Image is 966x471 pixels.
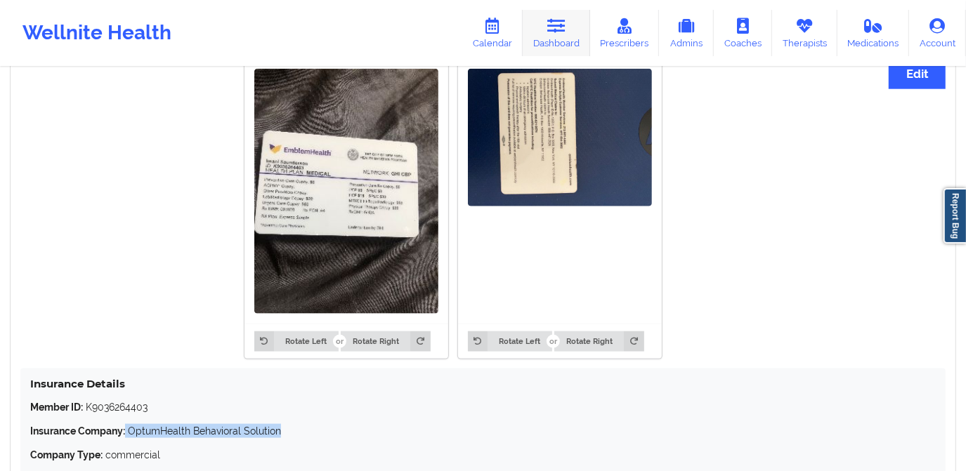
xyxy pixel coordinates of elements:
[254,331,339,351] button: Rotate Left
[468,69,652,207] img: Imani Saunderson
[30,448,936,462] p: commercial
[341,331,430,351] button: Rotate Right
[714,10,772,56] a: Coaches
[889,59,946,89] button: Edit
[659,10,714,56] a: Admins
[590,10,660,56] a: Prescribers
[462,10,523,56] a: Calendar
[772,10,837,56] a: Therapists
[837,10,910,56] a: Medications
[30,402,83,413] strong: Member ID:
[523,10,590,56] a: Dashboard
[254,69,438,314] img: Imani Saunderson
[554,331,644,351] button: Rotate Right
[909,10,966,56] a: Account
[944,188,966,244] a: Report Bug
[30,377,936,390] h4: Insurance Details
[30,424,936,438] p: OptumHealth Behavioral Solution
[30,400,936,414] p: K9036264403
[30,449,103,460] strong: Company Type:
[30,425,125,437] strong: Insurance Company:
[468,331,552,351] button: Rotate Left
